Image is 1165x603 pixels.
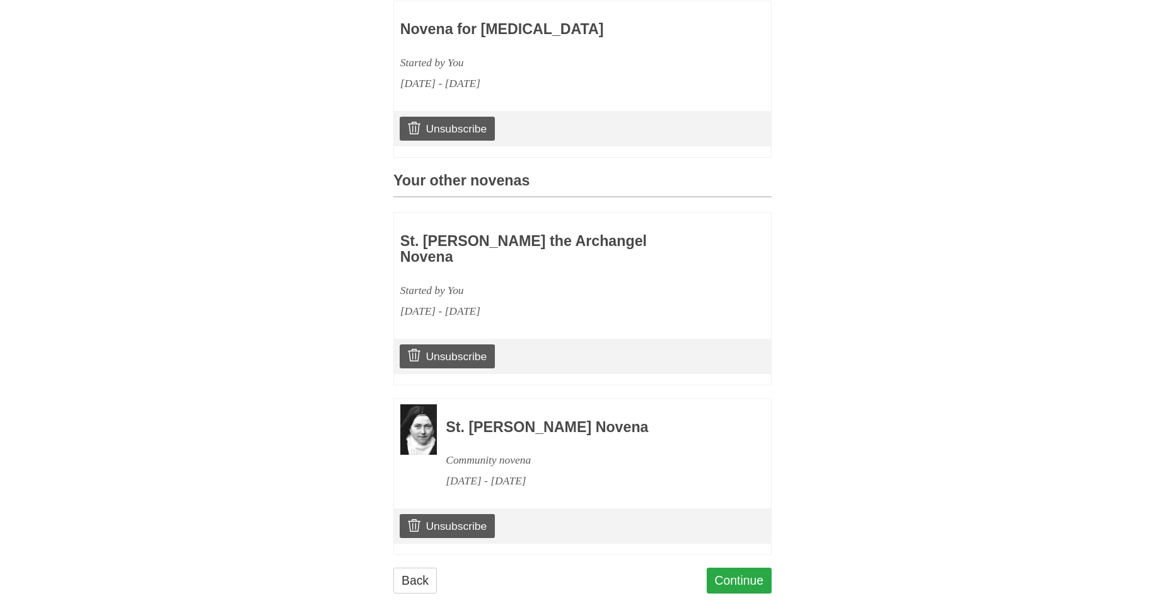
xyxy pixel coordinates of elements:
[400,301,692,322] div: [DATE] - [DATE]
[400,404,437,455] img: Novena image
[400,117,495,141] a: Unsubscribe
[400,73,692,94] div: [DATE] - [DATE]
[707,568,772,594] a: Continue
[446,450,737,471] div: Community novena
[400,21,692,38] h3: Novena for [MEDICAL_DATA]
[393,568,437,594] a: Back
[393,173,772,197] h3: Your other novenas
[400,344,495,368] a: Unsubscribe
[400,280,692,301] div: Started by You
[446,419,737,436] h3: St. [PERSON_NAME] Novena
[446,471,737,491] div: [DATE] - [DATE]
[400,233,692,266] h3: St. [PERSON_NAME] the Archangel Novena
[400,514,495,538] a: Unsubscribe
[400,52,692,73] div: Started by You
